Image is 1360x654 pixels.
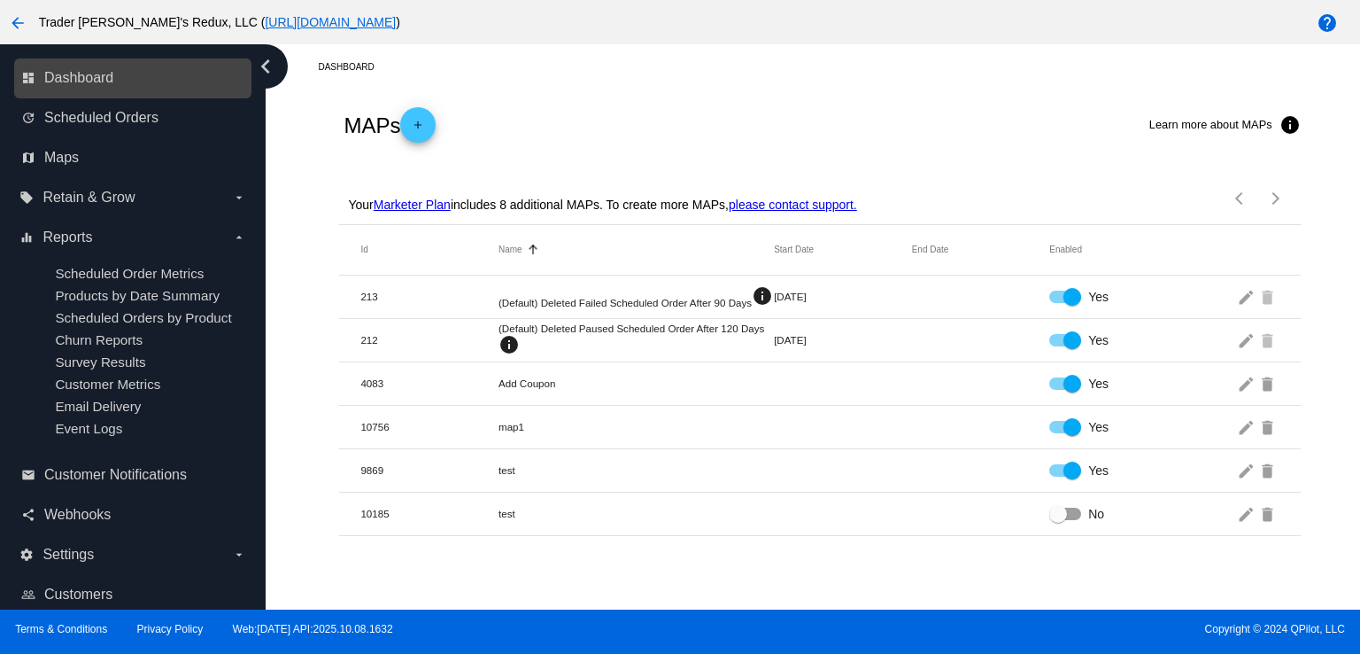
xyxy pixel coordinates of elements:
mat-cell: map1 [498,421,774,432]
mat-icon: edit [1237,500,1258,527]
a: [URL][DOMAIN_NAME] [265,15,396,29]
mat-icon: edit [1237,370,1258,397]
a: people_outline Customers [21,580,246,609]
mat-icon: edit [1237,456,1258,484]
i: arrow_drop_down [232,191,246,205]
a: Products by Date Summary [55,288,220,303]
i: local_offer [19,191,34,205]
span: Maps [44,150,79,166]
button: Previous page [1223,181,1258,216]
p: Your includes 8 additional MAPs. To create more MAPs, [348,198,856,212]
i: arrow_drop_down [232,230,246,245]
mat-cell: 9869 [360,464,498,476]
span: Copyright © 2024 QPilot, LLC [695,623,1345,635]
mat-icon: info [752,285,773,307]
button: Change sorting for Name [498,245,522,255]
a: share Webhooks [21,501,246,529]
span: Settings [42,547,94,563]
button: Change sorting for Enabled [1049,245,1082,255]
a: email Customer Notifications [21,461,246,489]
mat-cell: 212 [360,334,498,346]
mat-icon: delete [1258,326,1279,354]
a: Survey Results [55,354,145,370]
i: dashboard [21,71,35,85]
mat-icon: delete [1258,413,1279,440]
mat-cell: 213 [360,291,498,302]
button: Change sorting for StartDateUtc [774,245,814,255]
mat-cell: 10756 [360,421,498,432]
span: Customers [44,587,112,603]
mat-icon: add [407,119,429,140]
span: Yes [1088,462,1109,479]
a: Churn Reports [55,332,143,347]
a: Event Logs [55,421,122,436]
span: Webhooks [44,507,111,523]
span: Yes [1088,331,1109,349]
a: Marketer Plan [374,198,451,212]
i: settings [19,548,34,562]
a: please contact support. [729,198,857,212]
span: Yes [1088,288,1109,306]
span: Scheduled Orders [44,110,158,126]
a: Privacy Policy [137,623,204,635]
span: Yes [1088,375,1109,393]
a: Scheduled Orders by Product [55,310,231,325]
a: Email Delivery [55,399,141,414]
a: update Scheduled Orders [21,104,246,132]
mat-icon: arrow_back [7,12,28,34]
mat-icon: info [1279,114,1301,136]
i: chevron_left [251,52,280,81]
i: people_outline [21,588,35,602]
mat-icon: delete [1258,456,1279,484]
button: Next page [1258,181,1294,216]
a: Terms & Conditions [15,623,107,635]
mat-cell: test [498,464,774,476]
a: Customer Metrics [55,377,160,392]
span: Dashboard [44,70,113,86]
a: Web:[DATE] API:2025.10.08.1632 [233,623,393,635]
mat-cell: [DATE] [774,291,912,302]
mat-cell: [DATE] [774,334,912,346]
span: No [1088,505,1104,523]
i: equalizer [19,230,34,245]
button: Change sorting for EndDateUtc [912,245,949,255]
mat-cell: 4083 [360,378,498,389]
span: Customer Notifications [44,467,187,483]
h2: MAPs [344,107,436,143]
mat-cell: Add Coupon [498,378,774,389]
mat-icon: help [1317,12,1338,34]
span: Learn more about MAPs [1149,118,1272,131]
i: arrow_drop_down [232,548,246,562]
mat-icon: edit [1237,413,1258,440]
mat-cell: (Default) Deleted Failed Scheduled Order After 90 Days [498,285,774,308]
i: share [21,508,35,522]
i: email [21,468,35,482]
mat-icon: delete [1258,370,1279,397]
button: Change sorting for Id [360,245,367,255]
a: Dashboard [318,53,390,81]
i: map [21,151,35,165]
mat-cell: test [498,508,774,519]
span: Yes [1088,418,1109,436]
a: Scheduled Order Metrics [55,266,204,281]
mat-icon: edit [1237,283,1258,310]
mat-icon: delete [1258,283,1279,310]
a: map Maps [21,144,246,172]
span: Trader [PERSON_NAME]'s Redux, LLC ( ) [39,15,400,29]
a: dashboard Dashboard [21,64,246,92]
i: update [21,111,35,125]
span: Retain & Grow [42,190,135,206]
mat-cell: (Default) Deleted Paused Scheduled Order After 120 Days [498,323,774,357]
mat-cell: 10185 [360,508,498,519]
mat-icon: delete [1258,500,1279,527]
mat-icon: info [498,334,520,355]
span: Reports [42,230,92,245]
